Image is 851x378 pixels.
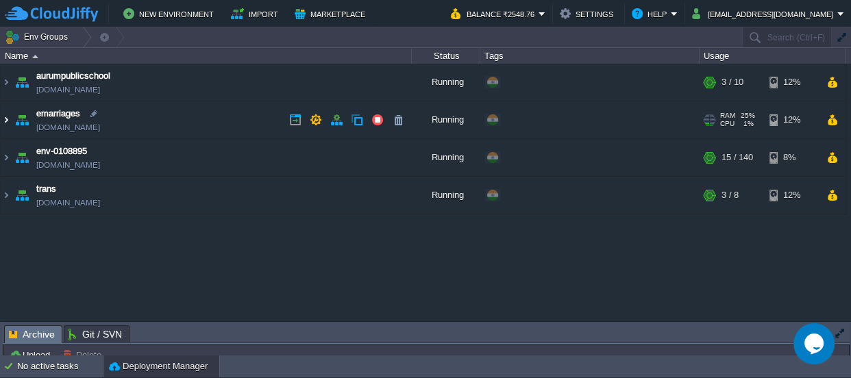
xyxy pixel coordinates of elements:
[36,196,100,210] a: [DOMAIN_NAME]
[412,101,480,138] div: Running
[720,112,735,120] span: RAM
[9,326,55,343] span: Archive
[769,101,814,138] div: 12%
[109,360,208,373] button: Deployment Manager
[123,5,218,22] button: New Environment
[692,5,837,22] button: [EMAIL_ADDRESS][DOMAIN_NAME]
[69,326,122,342] span: Git / SVN
[769,177,814,214] div: 12%
[17,355,103,377] div: No active tasks
[720,120,735,128] span: CPU
[1,139,12,176] img: AMDAwAAAACH5BAEAAAAALAAAAAABAAEAAAICRAEAOw==
[721,139,753,176] div: 15 / 140
[36,121,100,134] a: [DOMAIN_NAME]
[12,64,32,101] img: AMDAwAAAACH5BAEAAAAALAAAAAABAAEAAAICRAEAOw==
[700,48,845,64] div: Usage
[1,101,12,138] img: AMDAwAAAACH5BAEAAAAALAAAAAABAAEAAAICRAEAOw==
[5,5,98,23] img: CloudJiffy
[560,5,617,22] button: Settings
[632,5,671,22] button: Help
[741,112,755,120] span: 25%
[12,101,32,138] img: AMDAwAAAACH5BAEAAAAALAAAAAABAAEAAAICRAEAOw==
[769,139,814,176] div: 8%
[412,48,480,64] div: Status
[36,69,110,83] a: aurumpublicschool
[721,64,743,101] div: 3 / 10
[793,323,837,364] iframe: chat widget
[1,48,411,64] div: Name
[231,5,282,22] button: Import
[36,83,100,97] a: [DOMAIN_NAME]
[412,177,480,214] div: Running
[62,349,106,361] button: Delete
[36,107,80,121] a: emarriages
[412,139,480,176] div: Running
[32,55,38,58] img: AMDAwAAAACH5BAEAAAAALAAAAAABAAEAAAICRAEAOw==
[5,27,73,47] button: Env Groups
[12,177,32,214] img: AMDAwAAAACH5BAEAAAAALAAAAAABAAEAAAICRAEAOw==
[481,48,699,64] div: Tags
[295,5,369,22] button: Marketplace
[412,64,480,101] div: Running
[451,5,539,22] button: Balance ₹2548.76
[12,139,32,176] img: AMDAwAAAACH5BAEAAAAALAAAAAABAAEAAAICRAEAOw==
[36,144,87,158] a: env-0108895
[740,120,754,128] span: 1%
[1,64,12,101] img: AMDAwAAAACH5BAEAAAAALAAAAAABAAEAAAICRAEAOw==
[721,177,739,214] div: 3 / 8
[36,158,100,172] a: [DOMAIN_NAME]
[769,64,814,101] div: 12%
[1,177,12,214] img: AMDAwAAAACH5BAEAAAAALAAAAAABAAEAAAICRAEAOw==
[9,349,54,361] button: Upload
[36,182,56,196] a: trans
